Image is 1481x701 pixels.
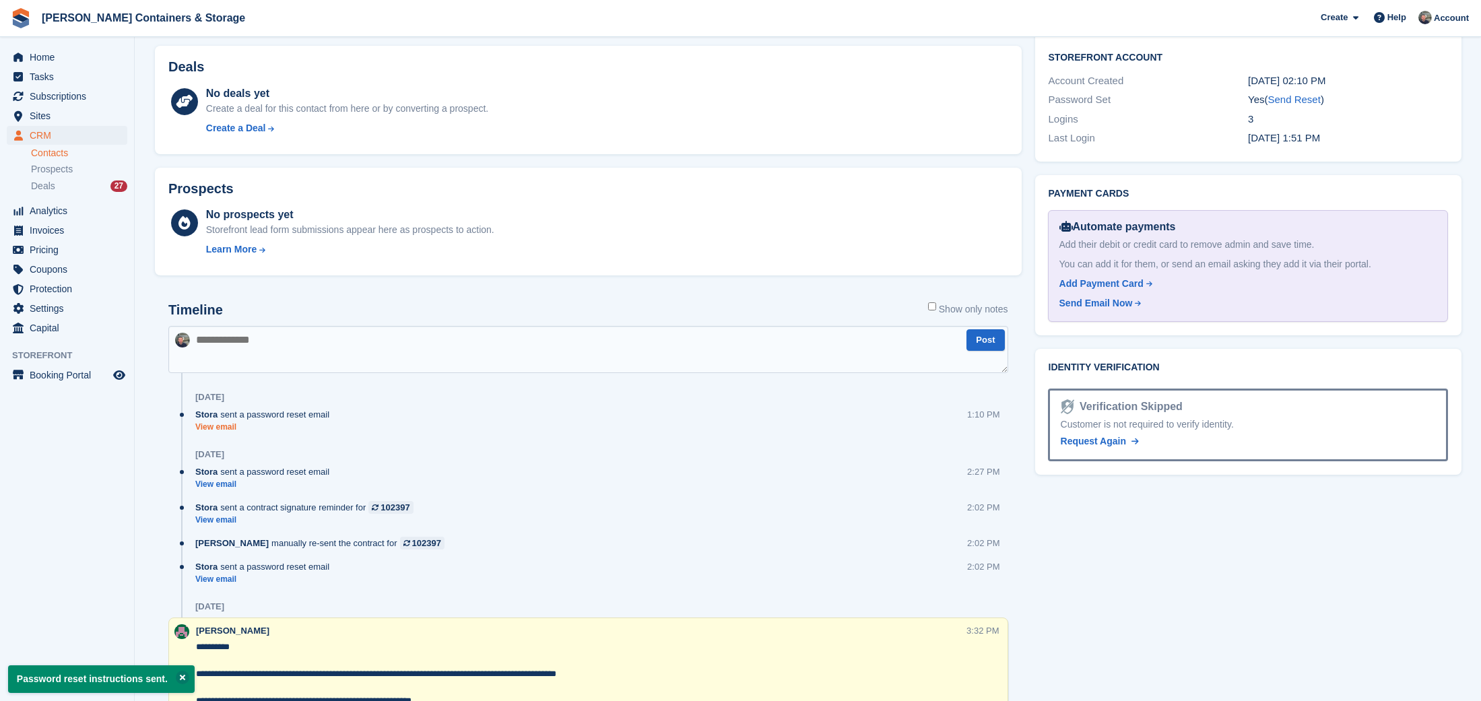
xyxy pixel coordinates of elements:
[11,8,31,28] img: stora-icon-8386f47178a22dfd0bd8f6a31ec36ba5ce8667c1dd55bd0f319d3a0aa187defe.svg
[928,302,936,310] input: Show only notes
[1059,296,1133,310] div: Send Email Now
[196,626,269,636] span: [PERSON_NAME]
[1061,418,1435,432] div: Customer is not required to verify identity.
[195,392,224,403] div: [DATE]
[195,422,336,433] a: View email
[206,242,257,257] div: Learn More
[1061,436,1127,446] span: Request Again
[206,102,488,116] div: Create a deal for this contact from here or by converting a prospect.
[7,87,127,106] a: menu
[7,48,127,67] a: menu
[381,501,409,514] div: 102397
[206,121,488,135] a: Create a Deal
[1049,112,1248,127] div: Logins
[30,87,110,106] span: Subscriptions
[1061,434,1139,448] a: Request Again
[195,560,218,573] span: Stora
[1321,11,1348,24] span: Create
[1059,277,1144,291] div: Add Payment Card
[111,367,127,383] a: Preview store
[1049,50,1448,63] h2: Storefront Account
[7,201,127,220] a: menu
[1387,11,1406,24] span: Help
[1248,132,1320,143] time: 2025-09-22 12:51:10 UTC
[30,299,110,318] span: Settings
[412,537,441,549] div: 102397
[31,162,127,176] a: Prospects
[967,537,999,549] div: 2:02 PM
[195,537,269,549] span: [PERSON_NAME]
[30,240,110,259] span: Pricing
[7,67,127,86] a: menu
[1049,73,1248,89] div: Account Created
[1248,73,1447,89] div: [DATE] 02:10 PM
[31,147,127,160] a: Contacts
[206,121,266,135] div: Create a Deal
[7,240,127,259] a: menu
[1248,112,1447,127] div: 3
[928,302,1008,316] label: Show only notes
[195,537,451,549] div: manually re-sent the contract for
[1059,257,1437,271] div: You can add it for them, or send an email asking they add it via their portal.
[7,106,127,125] a: menu
[195,514,420,526] a: View email
[7,279,127,298] a: menu
[1059,277,1431,291] a: Add Payment Card
[110,180,127,192] div: 27
[7,221,127,240] a: menu
[967,560,999,573] div: 2:02 PM
[12,349,134,362] span: Storefront
[30,260,110,279] span: Coupons
[1049,189,1448,199] h2: Payment cards
[966,329,1004,352] button: Post
[1049,92,1248,108] div: Password Set
[1049,362,1448,373] h2: Identity verification
[175,333,190,347] img: Adam Greenhalgh
[1248,92,1447,108] div: Yes
[195,501,420,514] div: sent a contract signature reminder for
[206,242,494,257] a: Learn More
[195,574,336,585] a: View email
[206,223,494,237] div: Storefront lead form submissions appear here as prospects to action.
[30,48,110,67] span: Home
[1418,11,1432,24] img: Adam Greenhalgh
[30,279,110,298] span: Protection
[195,501,218,514] span: Stora
[195,408,218,421] span: Stora
[1434,11,1469,25] span: Account
[30,201,110,220] span: Analytics
[31,180,55,193] span: Deals
[36,7,251,29] a: [PERSON_NAME] Containers & Storage
[967,408,999,421] div: 1:10 PM
[195,479,336,490] a: View email
[1264,94,1323,105] span: ( )
[30,126,110,145] span: CRM
[7,126,127,145] a: menu
[1059,238,1437,252] div: Add their debit or credit card to remove admin and save time.
[967,501,999,514] div: 2:02 PM
[7,299,127,318] a: menu
[168,181,234,197] h2: Prospects
[1061,399,1074,414] img: Identity Verification Ready
[31,179,127,193] a: Deals 27
[368,501,413,514] a: 102397
[195,449,224,460] div: [DATE]
[30,366,110,385] span: Booking Portal
[31,163,73,176] span: Prospects
[195,465,336,478] div: sent a password reset email
[8,665,195,693] p: Password reset instructions sent.
[967,465,999,478] div: 2:27 PM
[30,319,110,337] span: Capital
[206,86,488,102] div: No deals yet
[30,221,110,240] span: Invoices
[7,319,127,337] a: menu
[966,624,999,637] div: 3:32 PM
[168,59,204,75] h2: Deals
[195,601,224,612] div: [DATE]
[30,106,110,125] span: Sites
[1268,94,1320,105] a: Send Reset
[7,260,127,279] a: menu
[174,624,189,639] img: Julia Marcham
[195,560,336,573] div: sent a password reset email
[1049,131,1248,146] div: Last Login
